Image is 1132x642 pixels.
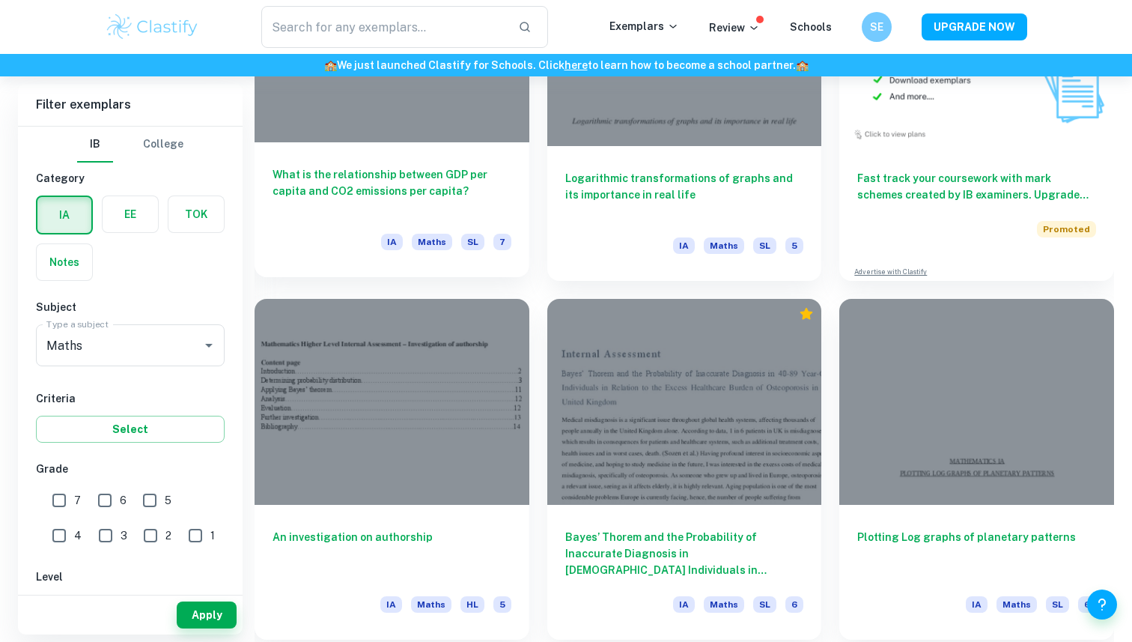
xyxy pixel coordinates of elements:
span: IA [673,596,695,613]
a: Advertise with Clastify [854,267,927,277]
span: Promoted [1037,221,1096,237]
h6: Subject [36,299,225,315]
a: Schools [790,21,832,33]
span: Maths [704,596,744,613]
span: 5 [785,237,803,254]
a: Bayes’ Thorem and the Probability of Inaccurate Diagnosis in [DEMOGRAPHIC_DATA] Individuals in Re... [547,299,822,640]
h6: Bayes’ Thorem and the Probability of Inaccurate Diagnosis in [DEMOGRAPHIC_DATA] Individuals in Re... [565,529,804,578]
span: Maths [411,596,451,613]
button: Apply [177,602,237,629]
span: Maths [704,237,744,254]
span: Maths [996,596,1037,613]
button: IB [77,127,113,163]
span: IA [673,237,695,254]
span: 🏫 [324,59,337,71]
button: TOK [168,196,224,232]
span: 4 [74,527,82,544]
label: Type a subject [46,318,109,330]
span: SL [461,234,484,250]
p: Review [709,19,760,36]
p: Exemplars [609,18,679,34]
span: HL [460,596,484,613]
span: 3 [121,527,127,544]
span: 5 [493,596,511,613]
span: IA [966,596,988,613]
button: SE [862,12,892,42]
button: UPGRADE NOW [922,13,1027,40]
a: An investigation on authorshipIAMathsHL5 [255,299,529,640]
a: here [565,59,588,71]
h6: SE [868,19,886,35]
button: College [143,127,183,163]
span: 🏫 [796,59,809,71]
h6: Logarithmic transformations of graphs and its importance in real life [565,170,804,219]
span: SL [1046,596,1069,613]
span: SL [753,596,776,613]
h6: Level [36,569,225,585]
span: 6 [1078,596,1096,613]
span: 2 [165,527,171,544]
img: Clastify logo [105,12,200,42]
span: Maths [412,234,452,250]
button: Notes [37,244,92,280]
span: IA [381,234,403,250]
button: IA [37,197,91,233]
h6: Category [36,170,225,187]
div: Filter type choice [77,127,183,163]
span: IA [380,596,402,613]
span: 7 [493,234,511,250]
h6: Fast track your coursework with mark schemes created by IB examiners. Upgrade now [857,170,1096,203]
button: Help and Feedback [1087,590,1117,620]
h6: What is the relationship between GDP per capita and CO2 emissions per capita? [273,166,511,216]
a: Plotting Log graphs of planetary patternsIAMathsSL6 [839,299,1114,640]
h6: We just launched Clastify for Schools. Click to learn how to become a school partner. [3,57,1129,73]
input: Search for any exemplars... [261,6,506,48]
span: 5 [165,492,171,509]
span: 6 [120,492,127,509]
button: EE [103,196,158,232]
h6: An investigation on authorship [273,529,511,578]
span: SL [753,237,776,254]
span: 6 [785,596,803,613]
span: 1 [210,527,215,544]
h6: Criteria [36,390,225,407]
h6: Plotting Log graphs of planetary patterns [857,529,1096,578]
button: Open [198,335,219,356]
button: Select [36,416,225,443]
h6: Filter exemplars [18,84,243,126]
span: 7 [74,492,81,509]
div: Premium [799,306,814,321]
h6: Grade [36,461,225,477]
